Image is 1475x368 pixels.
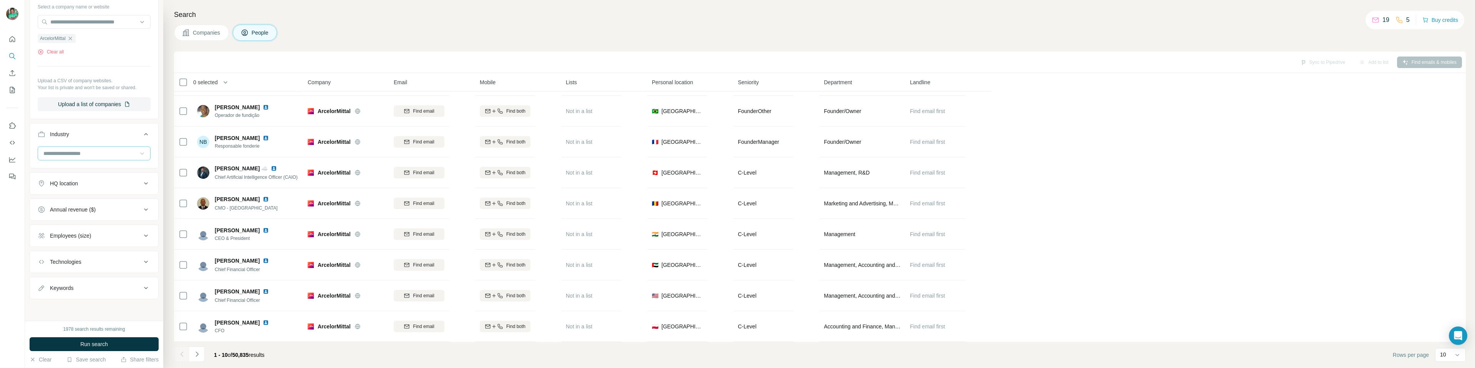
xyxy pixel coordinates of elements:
img: LinkedIn logo [263,135,269,141]
span: Not in a list [566,170,592,176]
span: C-Level [738,262,756,268]
img: Avatar [197,320,209,333]
span: [GEOGRAPHIC_DATA] [661,261,703,269]
div: Employees (size) [50,232,91,240]
button: HQ location [30,174,158,193]
button: Enrich CSV [6,66,18,80]
p: Your list is private and won't be saved or shared. [38,84,151,91]
span: Not in a list [566,139,592,145]
span: Operador de fundição [215,112,278,119]
img: Logo of ArcelorMittal [308,231,314,237]
span: 0 selected [193,78,218,86]
span: Personal location [652,78,693,86]
span: [GEOGRAPHIC_DATA] [661,200,703,207]
img: Avatar [197,228,209,240]
img: Logo of ArcelorMittal [308,262,314,268]
span: Companies [193,29,221,37]
span: Accounting and Finance, Management [824,323,901,330]
span: Founder/Owner [824,138,861,146]
span: Find email first [910,231,945,237]
img: LinkedIn logo [263,258,269,264]
span: Find both [506,261,525,268]
button: Feedback [6,170,18,183]
span: Rows per page [1393,351,1429,359]
span: Responsable fonderie [215,143,278,150]
span: [PERSON_NAME] [215,288,260,295]
span: Find email [413,108,434,115]
img: Avatar [197,105,209,117]
img: LinkedIn logo [263,196,269,202]
div: NB [197,136,209,148]
p: 10 [1440,351,1446,358]
span: Find email [413,323,434,330]
img: Logo of ArcelorMittal [308,200,314,206]
button: Find both [480,105,530,117]
button: Navigate to next page [189,346,205,362]
span: C-Level [738,293,756,299]
span: Find both [506,169,525,176]
span: Department [824,78,852,86]
span: ArcelorMittal [318,107,351,115]
span: Find email [413,200,434,207]
span: Founder Manager [738,139,779,145]
span: Find email first [910,200,945,206]
span: CEO & President [215,235,278,242]
button: Buy credits [1422,15,1458,25]
span: [GEOGRAPHIC_DATA] [661,230,703,238]
button: Find email [394,136,444,148]
span: Company [308,78,331,86]
span: 🇧🇷 [652,107,658,115]
span: C-Level [738,200,756,206]
span: Find email [413,261,434,268]
img: LinkedIn logo [271,165,277,172]
button: Find email [394,259,444,271]
span: of [228,352,232,358]
img: Avatar [6,8,18,20]
button: Find both [480,290,530,301]
span: Find email first [910,262,945,268]
span: Find both [506,231,525,238]
span: CFO [215,327,278,334]
span: [GEOGRAPHIC_DATA] [661,323,703,330]
span: 🇷🇴 [652,200,658,207]
button: Clear all [38,48,64,55]
span: Founder/Owner [824,107,861,115]
button: Find email [394,198,444,209]
span: C-Level [738,231,756,237]
button: My lists [6,83,18,97]
span: Chief Artificial Intelligence Officer (CAIO) [215,175,298,180]
span: Management, Accounting and Finance [824,261,901,269]
button: Share filters [121,356,159,363]
span: ArcelorMittal [318,169,351,177]
span: Not in a list [566,231,592,237]
span: Find both [506,292,525,299]
span: C-Level [738,323,756,330]
button: Find email [394,105,444,117]
h4: Search [174,9,1466,20]
img: Logo of ArcelorMittal [308,139,314,145]
span: Run search [80,340,108,348]
span: [GEOGRAPHIC_DATA] [661,292,703,300]
button: Find both [480,198,530,209]
button: Technologies [30,253,158,271]
button: Employees (size) [30,226,158,245]
span: Seniority [738,78,759,86]
span: ArcelorMittal [318,138,351,146]
span: [PERSON_NAME] [215,104,260,110]
span: 1 - 10 [214,352,228,358]
span: Landline [910,78,930,86]
button: Find both [480,167,530,178]
span: Find email first [910,139,945,145]
span: C-Level [738,170,756,176]
div: Select a company name or website [38,0,151,10]
p: 19 [1382,15,1389,25]
div: HQ location [50,180,78,187]
span: [PERSON_NAME] [215,319,260,326]
img: Logo of ArcelorMittal [308,108,314,114]
span: Find email first [910,323,945,330]
img: Avatar [197,167,209,179]
span: Find both [506,108,525,115]
p: Upload a CSV of company websites. [38,77,151,84]
span: Not in a list [566,262,592,268]
button: Clear [30,356,51,363]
